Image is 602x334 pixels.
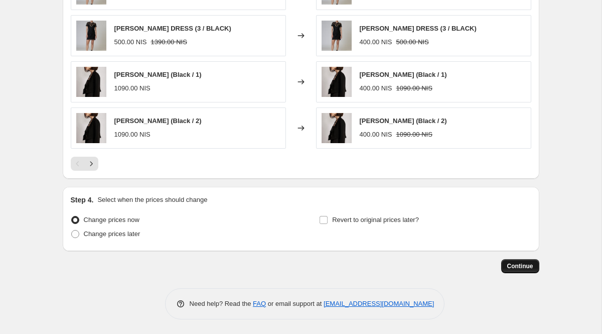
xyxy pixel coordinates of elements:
img: MASKITSS24LB-5.3.2432273_80x.jpg [322,21,352,51]
span: 500.00 NIS [114,38,147,46]
span: [PERSON_NAME] (Black / 1) [360,71,447,78]
p: Select when the prices should change [97,195,207,205]
img: 5dgMxLbA_80x.jpg [76,113,106,143]
span: 1090.00 NIS [114,131,150,138]
span: 1090.00 NIS [114,84,150,92]
span: 1090.00 NIS [396,131,432,138]
span: or email support at [266,300,324,307]
span: [PERSON_NAME] (Black / 2) [360,117,447,125]
img: 5dgMxLbA_80x.jpg [322,113,352,143]
button: Continue [501,259,539,273]
span: Revert to original prices later? [332,216,419,224]
img: 5dgMxLbA_80x.jpg [322,67,352,97]
span: 400.00 NIS [360,38,392,46]
span: 1390.00 NIS [151,38,187,46]
h2: Step 4. [71,195,94,205]
span: [PERSON_NAME] DRESS (3 / BLACK) [360,25,477,32]
span: Change prices now [84,216,139,224]
span: [PERSON_NAME] (Black / 1) [114,71,202,78]
img: MASKITSS24LB-5.3.2432273_80x.jpg [76,21,106,51]
span: 500.00 NIS [396,38,429,46]
a: FAQ [253,300,266,307]
button: Next [84,157,98,171]
span: Change prices later [84,230,140,238]
a: [EMAIL_ADDRESS][DOMAIN_NAME] [324,300,434,307]
span: 400.00 NIS [360,131,392,138]
span: [PERSON_NAME] (Black / 2) [114,117,202,125]
span: [PERSON_NAME] DRESS (3 / BLACK) [114,25,231,32]
span: Continue [507,262,533,270]
img: 5dgMxLbA_80x.jpg [76,67,106,97]
span: 1090.00 NIS [396,84,432,92]
span: Need help? Read the [190,300,253,307]
span: 400.00 NIS [360,84,392,92]
nav: Pagination [71,157,98,171]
